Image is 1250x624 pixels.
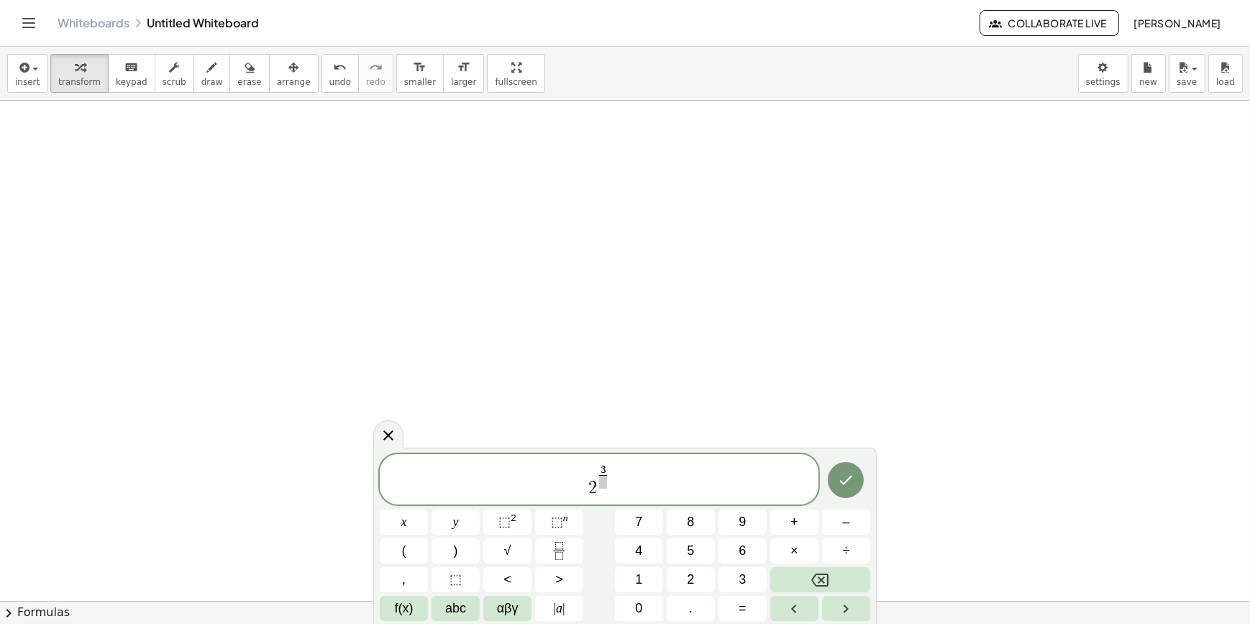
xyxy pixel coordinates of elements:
span: 2 [687,570,694,589]
span: ⬚ [551,515,563,529]
button: undoundo [321,54,359,93]
button: 6 [718,538,767,564]
span: smaller [404,77,436,87]
span: 0 [635,599,642,618]
span: ⬚ [450,570,462,589]
button: format_sizesmaller [396,54,444,93]
span: redo [366,77,386,87]
button: settings [1078,54,1128,93]
button: Left arrow [770,596,818,621]
span: new [1139,77,1157,87]
button: ( [380,538,428,564]
span: 3 [601,464,606,475]
span: settings [1086,77,1121,87]
button: y [432,510,480,535]
span: + [790,512,798,532]
button: Squared [483,510,532,535]
button: Equals [718,596,767,621]
button: erase [229,54,269,93]
span: 8 [687,512,694,532]
span: undo [329,77,351,87]
span: 2 [588,479,597,497]
sup: 2 [511,512,516,523]
button: Absolute value [535,596,583,621]
button: insert [7,54,47,93]
span: abc [445,599,466,618]
button: Placeholder [432,567,480,592]
span: ( [402,541,406,561]
button: format_sizelarger [443,54,484,93]
button: Done [828,462,864,498]
span: larger [451,77,476,87]
span: ⬚ [498,515,511,529]
button: keyboardkeypad [108,54,155,93]
button: Greater than [535,567,583,592]
button: Minus [822,510,870,535]
span: f(x) [395,599,414,618]
button: 8 [667,510,715,535]
span: – [842,512,849,532]
button: 1 [615,567,663,592]
button: Alphabet [432,596,480,621]
span: ÷ [843,541,850,561]
span: | [554,601,557,615]
span: > [555,570,563,589]
button: ) [432,538,480,564]
button: x [380,510,428,535]
i: format_size [457,59,470,76]
span: erase [237,77,261,87]
button: Greek alphabet [483,596,532,621]
button: [PERSON_NAME] [1122,10,1233,36]
button: 9 [718,510,767,535]
span: transform [58,77,101,87]
button: . [667,596,715,621]
span: insert [15,77,40,87]
button: Toggle navigation [17,12,40,35]
span: × [790,541,798,561]
button: Collaborate Live [980,10,1119,36]
button: redoredo [358,54,393,93]
i: format_size [413,59,426,76]
span: keypad [116,77,147,87]
span: Collaborate Live [992,17,1107,30]
button: transform [50,54,109,93]
span: 1 [635,570,642,589]
button: Backspace [770,567,870,592]
button: 3 [718,567,767,592]
button: 0 [615,596,663,621]
span: 6 [739,541,746,561]
span: load [1216,77,1235,87]
button: , [380,567,428,592]
span: , [402,570,406,589]
span: √ [504,541,511,561]
i: undo [333,59,347,76]
button: fullscreen [487,54,544,93]
button: 2 [667,567,715,592]
button: Functions [380,596,428,621]
button: new [1131,54,1166,93]
span: . [689,599,693,618]
i: keyboard [124,59,138,76]
span: ) [454,541,458,561]
span: arrange [277,77,311,87]
button: scrub [155,54,194,93]
button: Times [770,538,818,564]
span: 9 [739,512,746,532]
button: Divide [822,538,870,564]
button: 4 [615,538,663,564]
button: arrange [269,54,319,93]
span: 4 [635,541,642,561]
span: [PERSON_NAME] [1133,17,1221,30]
button: save [1169,54,1205,93]
button: Superscript [535,510,583,535]
button: Less than [483,567,532,592]
sup: n [563,512,568,523]
span: draw [201,77,223,87]
span: < [503,570,511,589]
button: 7 [615,510,663,535]
span: = [739,599,747,618]
span: 7 [635,512,642,532]
button: Square root [483,538,532,564]
button: Right arrow [822,596,870,621]
button: Fraction [535,538,583,564]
